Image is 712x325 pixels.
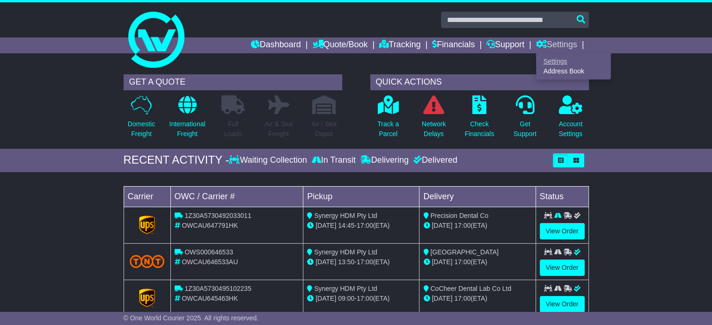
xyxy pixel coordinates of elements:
div: Quote/Book [536,53,611,79]
a: View Order [540,223,585,239]
span: OWS000646533 [184,248,233,256]
div: - (ETA) [307,257,415,267]
a: Tracking [379,37,420,53]
span: [DATE] [316,222,336,229]
a: Address Book [536,66,610,77]
span: 1Z30A5730495102235 [184,285,251,292]
span: Synergy HDM Pty Ltd [314,248,377,256]
div: In Transit [309,155,358,166]
span: [DATE] [432,295,452,302]
span: 13:50 [338,258,354,266]
a: GetSupport [513,95,537,144]
span: 09:00 [338,295,354,302]
span: 17:00 [454,258,470,266]
img: TNT_Domestic.png [130,255,165,267]
div: (ETA) [423,221,531,231]
p: Check Financials [465,119,494,139]
span: Synergy HDM Pty Ltd [314,212,377,219]
span: 17:00 [357,295,373,302]
div: (ETA) [423,257,531,267]
a: DomesticFreight [127,95,155,144]
a: AccountSettings [558,95,583,144]
p: Network Delays [422,119,446,139]
td: Carrier [124,186,170,207]
td: OWC / Carrier # [170,186,303,207]
p: Domestic Freight [128,119,155,139]
td: Pickup [303,186,419,207]
span: Precision Dental Co [430,212,488,219]
span: OWCAU647791HK [182,222,238,229]
p: Full Loads [221,119,245,139]
div: Delivering [358,155,411,166]
span: Synergy HDM Pty Ltd [314,285,377,292]
a: Track aParcel [377,95,399,144]
a: View Order [540,260,585,276]
span: OWCAU645463HK [182,295,238,302]
span: © One World Courier 2025. All rights reserved. [124,314,259,322]
p: International Freight [169,119,205,139]
div: QUICK ACTIONS [370,74,589,90]
img: GetCarrierServiceLogo [139,216,155,234]
a: Financials [432,37,475,53]
a: Support [486,37,524,53]
td: Delivery [419,186,536,207]
p: Account Settings [559,119,583,139]
div: (ETA) [423,294,531,303]
span: 17:00 [357,258,373,266]
div: Waiting Collection [229,155,309,166]
span: [GEOGRAPHIC_DATA] [430,248,499,256]
span: OWCAU646533AU [182,258,238,266]
span: 17:00 [357,222,373,229]
a: Dashboard [251,37,301,53]
span: 17:00 [454,295,470,302]
a: View Order [540,296,585,312]
a: InternationalFreight [169,95,206,144]
p: Air & Sea Freight [264,119,292,139]
span: [DATE] [432,222,452,229]
td: Status [536,186,588,207]
div: RECENT ACTIVITY - [124,153,229,167]
span: [DATE] [316,258,336,266]
p: Track a Parcel [377,119,399,139]
div: - (ETA) [307,294,415,303]
a: NetworkDelays [421,95,446,144]
img: GetCarrierServiceLogo [139,289,155,307]
span: [DATE] [316,295,336,302]
span: CoCheer Dental Lab Co Ltd [430,285,511,292]
span: 17:00 [454,222,470,229]
span: 14:45 [338,222,354,229]
a: Quote/Book [312,37,367,53]
div: GET A QUOTE [124,74,342,90]
span: [DATE] [432,258,452,266]
p: Get Support [514,119,536,139]
a: Settings [536,37,577,53]
p: Air / Sea Depot [311,119,337,139]
span: 1Z30A5730492033011 [184,212,251,219]
a: CheckFinancials [464,95,495,144]
a: Settings [536,56,610,66]
div: Delivered [411,155,457,166]
div: - (ETA) [307,221,415,231]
